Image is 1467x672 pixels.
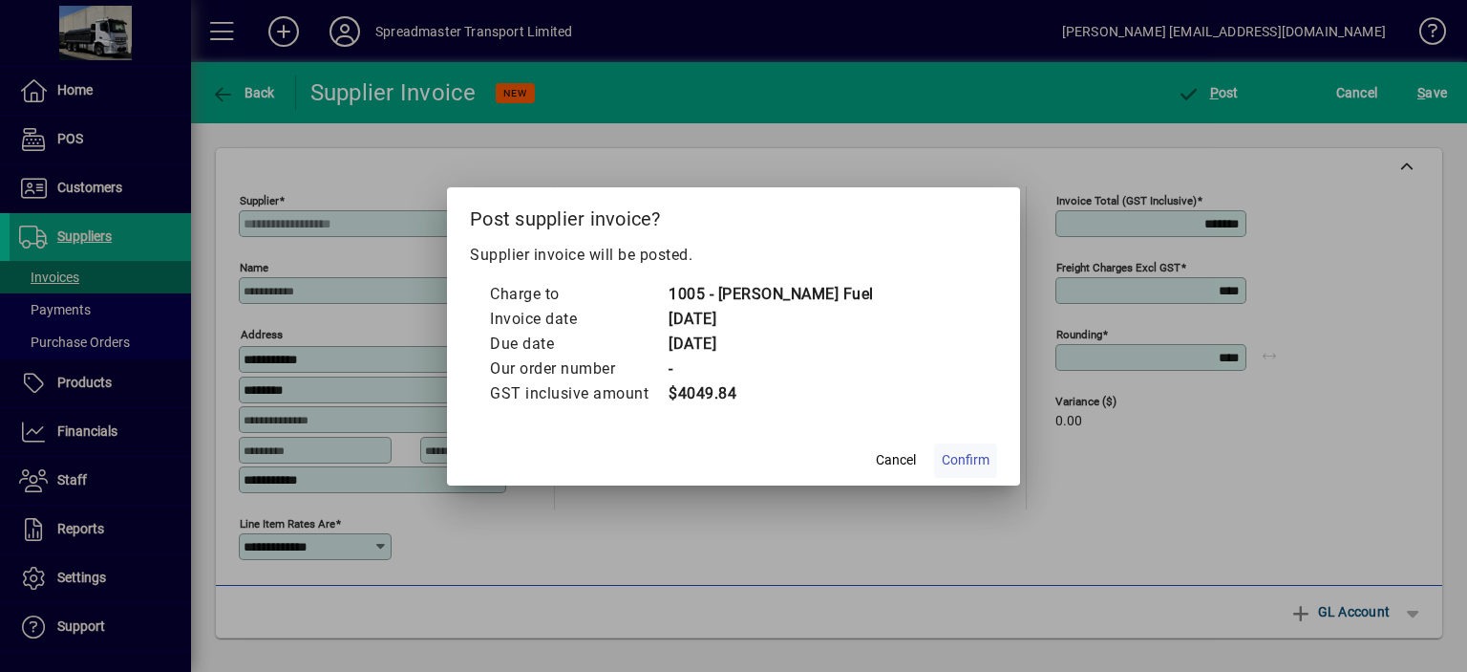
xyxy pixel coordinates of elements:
td: GST inclusive amount [489,381,668,406]
td: [DATE] [668,307,874,332]
p: Supplier invoice will be posted. [470,244,997,267]
span: Confirm [942,450,989,470]
h2: Post supplier invoice? [447,187,1020,243]
td: Our order number [489,357,668,381]
td: $4049.84 [668,381,874,406]
td: Invoice date [489,307,668,332]
span: Cancel [876,450,916,470]
button: Confirm [934,444,997,478]
td: Due date [489,332,668,357]
button: Cancel [865,444,926,478]
td: - [668,357,874,381]
td: [DATE] [668,332,874,357]
td: 1005 - [PERSON_NAME] Fuel [668,282,874,307]
td: Charge to [489,282,668,307]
